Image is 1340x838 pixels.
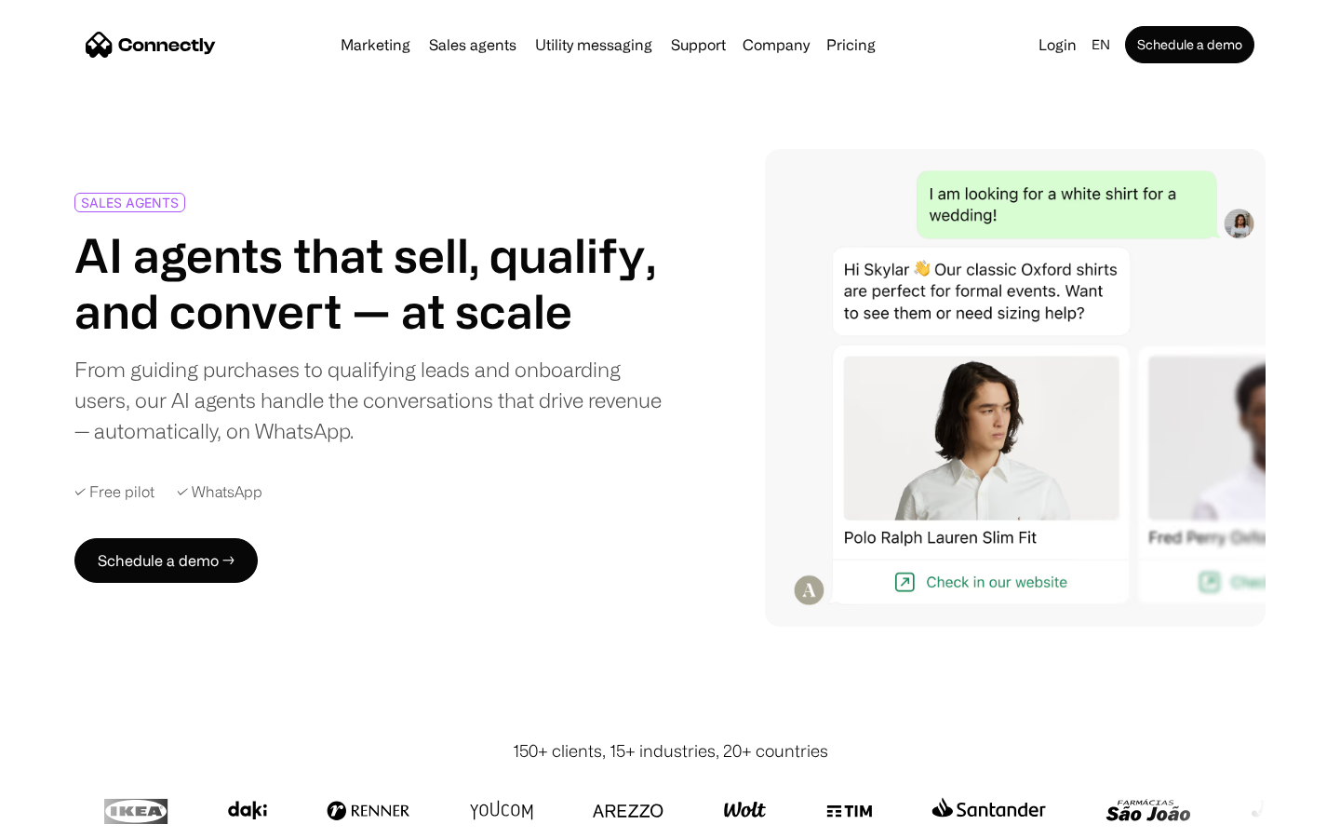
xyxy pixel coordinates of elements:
[37,805,112,831] ul: Language list
[1125,26,1254,63] a: Schedule a demo
[74,227,663,339] h1: AI agents that sell, qualify, and convert — at scale
[528,37,660,52] a: Utility messaging
[19,804,112,831] aside: Language selected: English
[663,37,733,52] a: Support
[513,738,828,764] div: 150+ clients, 15+ industries, 20+ countries
[81,196,179,209] div: SALES AGENTS
[1031,32,1084,58] a: Login
[74,354,663,446] div: From guiding purchases to qualifying leads and onboarding users, our AI agents handle the convers...
[1092,32,1110,58] div: en
[74,538,258,583] a: Schedule a demo →
[333,37,418,52] a: Marketing
[819,37,883,52] a: Pricing
[74,483,154,501] div: ✓ Free pilot
[422,37,524,52] a: Sales agents
[743,32,810,58] div: Company
[177,483,262,501] div: ✓ WhatsApp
